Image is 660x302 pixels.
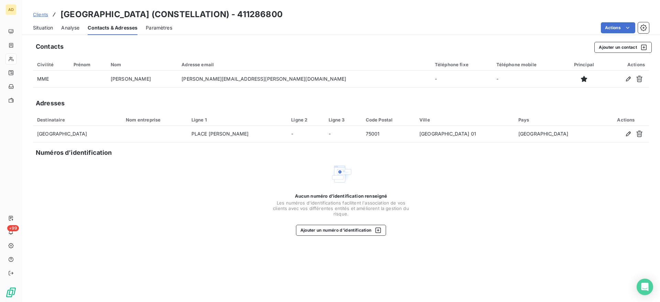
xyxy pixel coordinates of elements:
div: Nom entreprise [126,117,183,123]
img: Logo LeanPay [5,287,16,298]
div: Téléphone fixe [435,62,488,67]
td: [GEOGRAPHIC_DATA] [33,126,122,142]
div: Code Postal [366,117,411,123]
div: Ligne 3 [329,117,357,123]
span: Paramètres [146,24,172,31]
div: Ville [419,117,510,123]
td: [GEOGRAPHIC_DATA] 01 [415,126,514,142]
div: Prénom [74,62,102,67]
button: Actions [601,22,635,33]
button: Ajouter un contact [594,42,652,53]
div: Actions [609,62,645,67]
td: PLACE [PERSON_NAME] [187,126,287,142]
div: Destinataire [37,117,118,123]
td: [PERSON_NAME] [107,71,177,87]
div: Open Intercom Messenger [637,279,653,295]
span: Les numéros d'identifications facilitent l'association de vos clients avec vos différentes entité... [272,200,410,217]
img: Empty state [330,163,352,185]
span: Clients [33,12,48,17]
div: Téléphone mobile [496,62,559,67]
td: 75001 [362,126,415,142]
h5: Adresses [36,98,65,108]
td: MME [33,71,69,87]
div: Ligne 2 [291,117,320,123]
span: Contacts & Adresses [88,24,137,31]
td: - [287,126,324,142]
div: Principal [568,62,601,67]
h3: [GEOGRAPHIC_DATA] (CONSTELLATION) - 411286800 [60,8,283,21]
div: Pays [518,117,599,123]
h5: Contacts [36,42,64,51]
div: AD [5,4,16,15]
span: Analyse [61,24,79,31]
td: - [492,71,563,87]
a: Clients [33,11,48,18]
div: Civilité [37,62,65,67]
td: [PERSON_NAME][EMAIL_ADDRESS][PERSON_NAME][DOMAIN_NAME] [177,71,431,87]
h5: Numéros d’identification [36,148,112,158]
span: Situation [33,24,53,31]
div: Nom [111,62,173,67]
td: - [324,126,362,142]
div: Actions [607,117,645,123]
div: Ligne 1 [191,117,283,123]
span: +99 [7,225,19,231]
span: Aucun numéro d’identification renseigné [295,193,387,199]
button: Ajouter un numéro d’identification [296,225,386,236]
td: - [431,71,492,87]
td: [GEOGRAPHIC_DATA] [514,126,603,142]
div: Adresse email [181,62,427,67]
